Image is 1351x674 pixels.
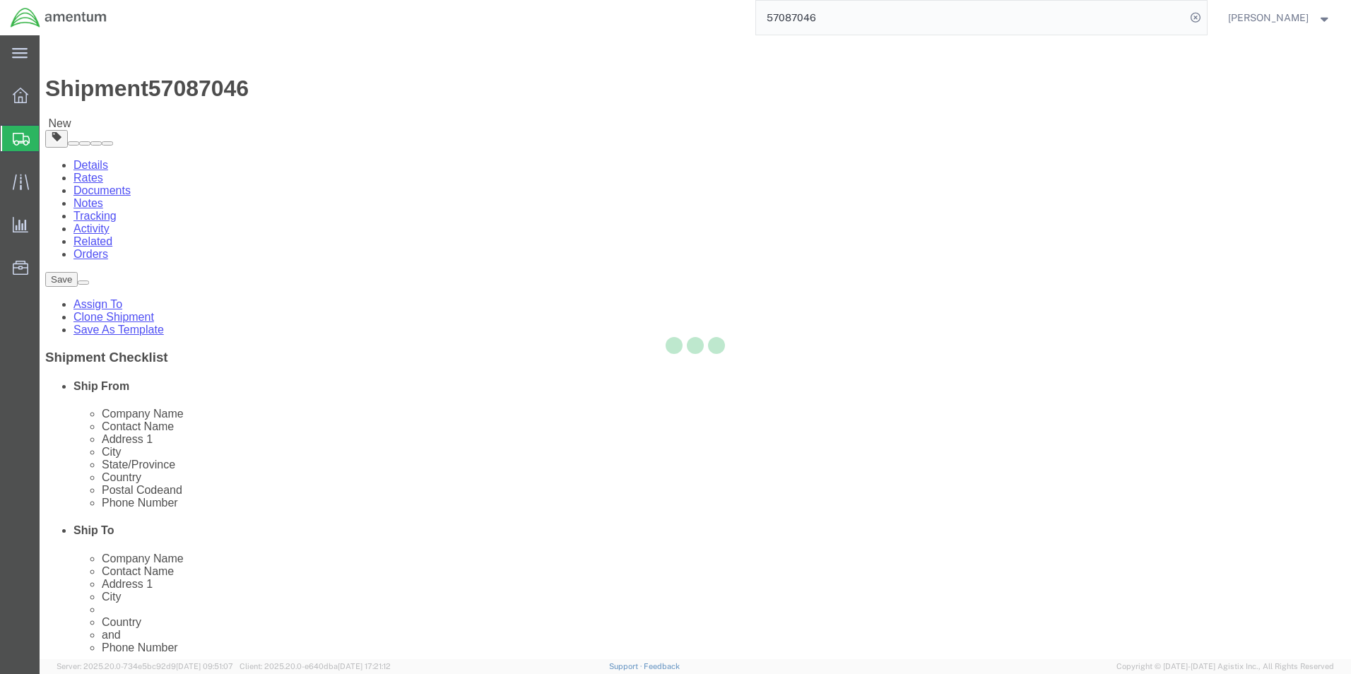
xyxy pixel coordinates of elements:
[1228,10,1309,25] span: Claudia Fernandez
[10,7,107,28] img: logo
[338,662,391,670] span: [DATE] 17:21:12
[240,662,391,670] span: Client: 2025.20.0-e640dba
[644,662,680,670] a: Feedback
[609,662,644,670] a: Support
[1227,9,1332,26] button: [PERSON_NAME]
[57,662,233,670] span: Server: 2025.20.0-734e5bc92d9
[176,662,233,670] span: [DATE] 09:51:07
[756,1,1186,35] input: Search for shipment number, reference number
[1116,661,1334,673] span: Copyright © [DATE]-[DATE] Agistix Inc., All Rights Reserved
